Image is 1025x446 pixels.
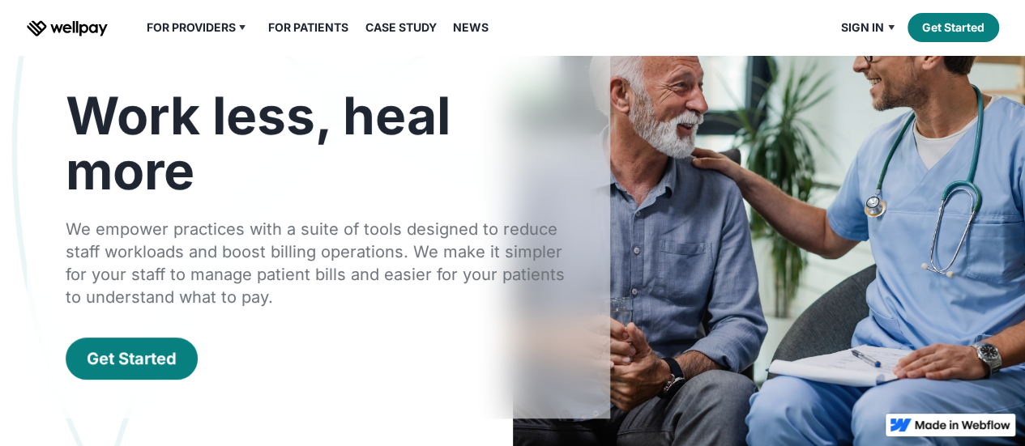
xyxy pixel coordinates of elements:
[27,18,108,37] a: home
[66,218,571,308] div: We empower practices with a suite of tools designed to reduce staff workloads and boost billing o...
[908,13,999,42] a: Get Started
[66,88,571,198] h1: Work less, heal more
[258,18,358,37] a: For Patients
[66,338,198,380] a: Get Started
[147,18,236,37] div: For Providers
[831,18,908,37] div: Sign in
[137,18,259,37] div: For Providers
[841,18,884,37] div: Sign in
[915,420,1010,430] img: Made in Webflow
[356,18,446,37] a: Case Study
[443,18,498,37] a: News
[87,347,177,370] div: Get Started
